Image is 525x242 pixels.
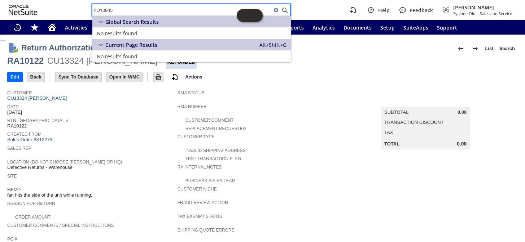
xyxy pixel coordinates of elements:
img: add-record.svg [171,73,179,81]
span: Current Page Results [105,41,157,48]
a: Warehouse [92,20,128,35]
a: Reports [280,20,308,35]
a: Replacement Requested [185,126,246,131]
span: Sylvane Old [453,11,476,16]
a: Date [7,104,18,109]
span: [DATE] [7,109,22,115]
span: No results found [97,53,137,60]
a: Home [43,20,61,35]
a: No results found [92,50,291,62]
div: Shortcuts [26,20,43,35]
span: SuiteApps [403,24,428,31]
span: [PERSON_NAME] [453,4,512,11]
a: Shipping Quote Errors [178,228,235,233]
span: Defective Returns - Warehouse [7,165,73,170]
span: Sales and Service [480,11,512,16]
a: Tax [384,130,393,135]
span: Documents [344,24,372,31]
input: Sync To Database [56,72,101,82]
a: Search [496,43,518,54]
a: Transaction Discount [384,120,444,125]
a: Created From [7,132,41,137]
a: Rtn. [GEOGRAPHIC_DATA]. # [7,118,68,123]
input: Print [154,72,163,82]
a: Subtotal [384,109,408,115]
a: Location (Do Not Choose [PERSON_NAME] or HQ) [7,160,122,165]
a: Recent Records [9,20,26,35]
a: List [482,43,496,54]
a: Actions [182,74,205,80]
svg: Search [280,6,289,14]
img: Next [471,44,480,53]
div: Refunded [166,55,197,69]
span: Global Search Results [105,18,159,25]
input: Edit [8,72,22,82]
span: RA10122 [7,123,27,129]
caption: Summary [381,95,470,107]
span: Setup [380,24,395,31]
a: Reason For Return [7,201,55,206]
a: Analytics [308,20,339,35]
span: Feedback [410,7,433,14]
a: Customer Type [178,134,215,139]
a: SuiteApps [399,20,433,35]
svg: Recent Records [13,23,22,32]
svg: logo [9,5,38,15]
span: Activities [65,24,87,31]
a: No results found [92,27,291,39]
a: Activities [61,20,92,35]
a: Business Sales Team [185,178,236,183]
a: CU13324 [PERSON_NAME] [7,95,69,101]
a: Invalid Shipping Address [185,148,246,153]
a: Site [7,174,17,179]
a: Support [433,20,461,35]
a: PO # [7,237,17,242]
a: Order Amount [15,215,51,220]
a: Tax Exempt Status [178,214,222,219]
a: RMA Status [178,90,205,95]
input: Back [27,72,44,82]
svg: Home [48,23,56,32]
img: Previous [456,44,465,53]
a: Customer Comments / Special Instructions [7,223,114,228]
svg: Shortcuts [30,23,39,32]
input: Open In WMC [106,72,143,82]
a: RMA Number [178,104,207,109]
a: Documents [339,20,376,35]
span: Oracle Guided Learning Widget. To move around, please hold and drag [250,9,263,22]
iframe: Click here to launch Oracle Guided Learning Help Panel [237,9,263,22]
span: fan hits the side of the unit while running. [7,192,92,198]
span: Analytics [312,24,335,31]
a: Test Transaction Flag [185,156,241,161]
a: Setup [376,20,399,35]
a: RA Internal Notes [178,165,222,170]
input: Search [92,6,272,14]
a: Customer Comment [185,118,234,123]
a: Total [384,141,399,147]
span: - [477,11,478,16]
div: CU13324 [PERSON_NAME] [47,55,157,67]
a: Customer Niche [178,187,217,192]
h1: Return Authorization [21,42,100,54]
div: RA10122 [7,55,44,67]
span: 0.00 [457,141,467,147]
a: Sales Rep [7,146,31,151]
a: Customer [7,90,32,95]
a: Sales Order #S12273 [7,137,54,142]
a: Memo [7,187,21,192]
span: Alt+Shift+G [259,41,286,48]
a: Fraud Review Action [178,200,228,205]
span: Help [378,7,390,14]
span: Reports [284,24,304,31]
span: 0.00 [458,109,467,115]
span: Support [437,24,457,31]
